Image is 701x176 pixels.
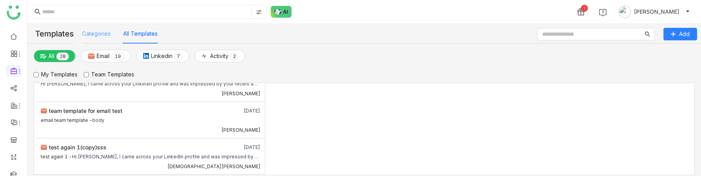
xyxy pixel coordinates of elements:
[617,5,692,18] button: [PERSON_NAME]
[233,53,236,60] p: 2
[49,107,122,114] span: team template for email test
[210,52,228,60] span: Activity
[216,143,260,152] div: [DATE]
[118,53,121,60] p: 9
[7,5,21,20] img: logo
[34,50,75,62] button: All
[56,53,69,60] nz-badge-sup: 28
[72,152,261,160] div: Hi [PERSON_NAME], I came across your LinkedIn profile and was impressed by your recent activity t...
[92,115,104,123] div: body
[41,108,47,114] img: email.svg
[63,53,66,60] p: 8
[59,53,63,60] p: 2
[27,24,74,44] div: Templates
[41,79,261,87] div: Hi [PERSON_NAME], I came across your LinkedIn profile and was impressed by your recent activity t...
[581,5,588,12] div: 1
[271,6,292,18] img: ask-buddy-normal.svg
[221,91,261,97] div: [PERSON_NAME]
[137,50,189,62] button: Linkedin
[230,53,238,60] nz-badge-sup: 2
[123,29,158,38] button: All Templates
[115,53,118,60] p: 1
[81,50,131,62] button: Email
[84,72,89,77] input: Team Templates
[195,50,245,62] button: Activity
[143,53,149,59] img: linkedin.svg
[82,29,111,38] button: Categories
[618,5,631,18] img: avatar
[599,9,607,16] img: help.svg
[679,30,690,38] span: Add
[41,115,92,123] div: email team template -
[34,72,39,77] input: My Templates
[40,53,47,60] img: plainalloptions.svg
[49,144,106,151] span: test again 1(copy)sss
[97,52,110,60] span: Email
[111,53,124,60] nz-badge-sup: 19
[256,9,262,15] img: search-type.svg
[41,152,72,160] div: test again 1 -
[634,7,679,16] span: [PERSON_NAME]
[88,53,95,60] img: email.svg
[41,144,47,151] img: email.svg
[216,107,260,115] div: [DATE]
[221,127,261,133] div: [PERSON_NAME]
[167,163,261,170] div: [DEMOGRAPHIC_DATA][PERSON_NAME]
[151,52,173,60] span: Linkedin
[177,53,180,60] p: 7
[49,52,54,60] span: All
[174,53,182,60] nz-badge-sup: 7
[34,70,77,79] label: My Templates
[84,70,134,79] label: Team Templates
[663,28,697,40] button: Add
